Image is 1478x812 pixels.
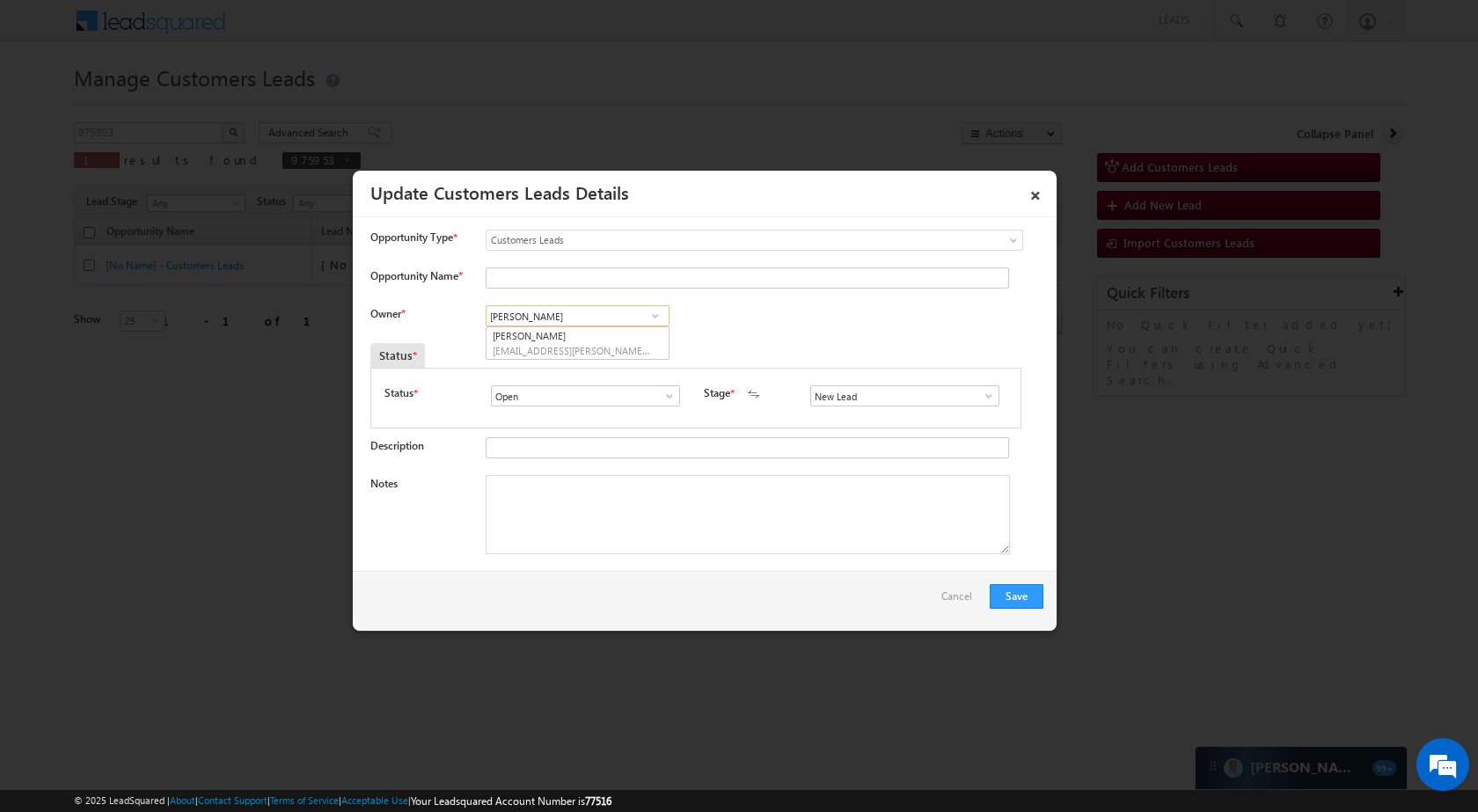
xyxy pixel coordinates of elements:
[810,385,999,406] input: Type to Search
[486,230,1023,251] a: Customers Leads
[973,387,995,405] a: Show All Items
[370,307,405,320] label: Owner
[487,232,951,248] span: Customers Leads
[1021,177,1050,208] a: ×
[74,793,611,809] span: © 2025 LeadSquared | | | | |
[341,794,408,806] a: Acceptable Use
[411,794,611,808] span: Your Leadsquared Account Number is
[289,9,331,51] div: Minimize live chat window
[198,794,267,806] a: Contact Support
[704,385,730,401] label: Stage
[370,439,424,452] label: Description
[990,584,1043,609] button: Save
[941,584,981,618] a: Cancel
[370,269,462,282] label: Opportunity Name
[370,477,398,490] label: Notes
[270,794,339,806] a: Terms of Service
[644,307,666,325] a: Show All Items
[170,794,195,806] a: About
[23,163,321,527] textarea: Type your message and hit 'Enter'
[30,92,74,115] img: d_60004797649_company_0_60004797649
[384,385,413,401] label: Status
[486,305,669,326] input: Type to Search
[370,179,629,204] a: Update Customers Leads Details
[91,92,296,115] div: Chat with us now
[585,794,611,808] span: 77516
[239,542,319,566] em: Start Chat
[487,327,669,359] a: [PERSON_NAME]
[370,230,453,245] span: Opportunity Type
[491,385,680,406] input: Type to Search
[370,343,425,368] div: Status
[654,387,676,405] a: Show All Items
[493,344,651,357] span: [EMAIL_ADDRESS][PERSON_NAME][DOMAIN_NAME]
